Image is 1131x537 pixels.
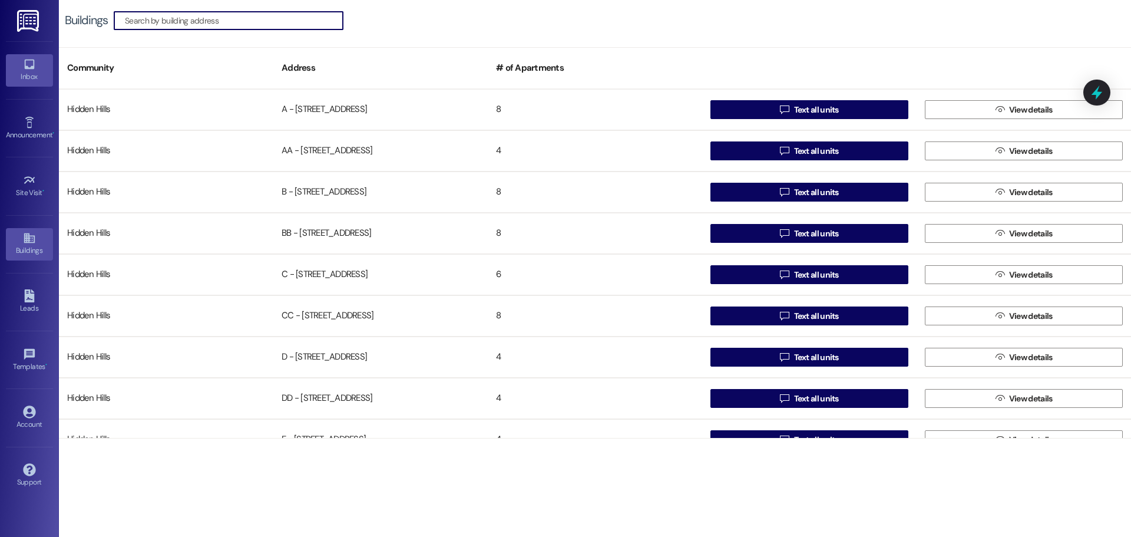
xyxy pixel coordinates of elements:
button: Text all units [710,183,908,202]
input: Search by building address [125,12,343,29]
span: Text all units [794,351,839,364]
div: AA - [STREET_ADDRESS] [273,139,488,163]
div: 8 [488,304,702,328]
i:  [996,311,1004,321]
i:  [996,146,1004,156]
i:  [996,105,1004,114]
i:  [780,435,789,444]
div: Address [273,54,488,83]
div: 4 [488,387,702,410]
span: Text all units [794,310,839,322]
i:  [996,435,1004,444]
button: View details [925,389,1123,408]
i:  [780,311,789,321]
span: View details [1009,145,1053,157]
span: View details [1009,186,1053,199]
div: DD - [STREET_ADDRESS] [273,387,488,410]
a: Templates • [6,344,53,376]
i:  [780,229,789,238]
button: View details [925,183,1123,202]
div: D - [STREET_ADDRESS] [273,345,488,369]
a: Site Visit • [6,170,53,202]
button: Text all units [710,348,908,367]
i:  [780,146,789,156]
button: View details [925,348,1123,367]
i:  [780,394,789,403]
div: Hidden Hills [59,428,273,452]
button: View details [925,224,1123,243]
span: View details [1009,104,1053,116]
div: Hidden Hills [59,345,273,369]
div: 8 [488,222,702,245]
i:  [996,187,1004,197]
i:  [780,270,789,279]
div: 8 [488,98,702,121]
button: Text all units [710,141,908,160]
div: Hidden Hills [59,222,273,245]
span: View details [1009,269,1053,281]
button: Text all units [710,430,908,449]
i:  [780,352,789,362]
a: Account [6,402,53,434]
div: Hidden Hills [59,98,273,121]
div: 6 [488,263,702,286]
div: Hidden Hills [59,180,273,204]
div: 8 [488,180,702,204]
span: Text all units [794,434,839,446]
div: Hidden Hills [59,304,273,328]
div: 4 [488,139,702,163]
div: 4 [488,428,702,452]
span: • [52,129,54,137]
i:  [780,105,789,114]
button: Text all units [710,224,908,243]
div: CC - [STREET_ADDRESS] [273,304,488,328]
img: ResiDesk Logo [17,10,41,32]
div: B - [STREET_ADDRESS] [273,180,488,204]
div: A - [STREET_ADDRESS] [273,98,488,121]
span: Text all units [794,145,839,157]
a: Leads [6,286,53,318]
span: View details [1009,393,1053,405]
span: Text all units [794,269,839,281]
div: Hidden Hills [59,263,273,286]
i:  [996,352,1004,362]
i:  [996,394,1004,403]
i:  [996,229,1004,238]
button: Text all units [710,265,908,284]
span: View details [1009,434,1053,446]
button: View details [925,141,1123,160]
span: Text all units [794,228,839,240]
a: Buildings [6,228,53,260]
button: View details [925,265,1123,284]
div: E - [STREET_ADDRESS] [273,428,488,452]
button: Text all units [710,307,908,325]
span: Text all units [794,186,839,199]
span: Text all units [794,104,839,116]
div: Buildings [65,14,108,27]
button: View details [925,307,1123,325]
div: C - [STREET_ADDRESS] [273,263,488,286]
div: Community [59,54,273,83]
span: View details [1009,351,1053,364]
button: View details [925,100,1123,119]
button: Text all units [710,100,908,119]
span: View details [1009,310,1053,322]
div: 4 [488,345,702,369]
button: View details [925,430,1123,449]
div: Hidden Hills [59,387,273,410]
a: Support [6,460,53,492]
a: Inbox [6,54,53,86]
span: • [42,187,44,195]
span: View details [1009,228,1053,240]
span: Text all units [794,393,839,405]
button: Text all units [710,389,908,408]
span: • [45,361,47,369]
div: BB - [STREET_ADDRESS] [273,222,488,245]
div: Hidden Hills [59,139,273,163]
i:  [996,270,1004,279]
i:  [780,187,789,197]
div: # of Apartments [488,54,702,83]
